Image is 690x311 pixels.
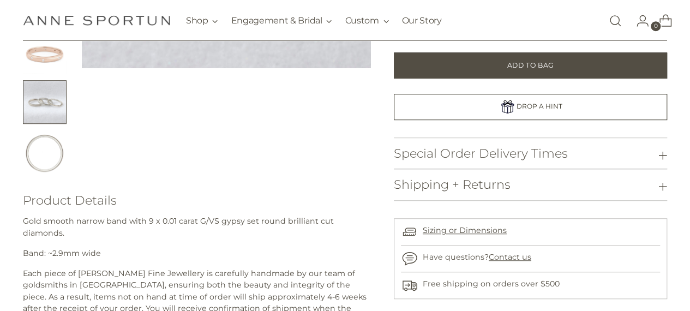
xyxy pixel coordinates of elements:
a: DROP A HINT [394,94,668,120]
a: Open cart modal [650,10,672,32]
button: Special Order Delivery Times [394,138,668,169]
button: Change image to image 7 [23,80,67,124]
button: Custom [345,9,388,33]
a: Go to the account page [627,10,649,32]
span: 0 [651,21,661,31]
button: Change image to image 6 [23,30,67,74]
h3: Shipping + Returns [394,178,511,192]
button: Engagement & Bridal [231,9,332,33]
a: Anne Sportun Fine Jewellery [23,15,170,26]
button: Add to Bag [394,52,668,79]
a: Contact us [489,252,531,262]
span: Add to Bag [507,61,554,70]
button: Change image to image 8 [23,130,67,174]
h3: Special Order Delivery Times [394,147,568,160]
span: DROP A HINT [517,102,562,110]
h3: Product Details [23,194,371,207]
a: Our Story [402,9,442,33]
button: Shipping + Returns [394,170,668,201]
p: Have questions? [423,252,531,263]
a: Open search modal [604,10,626,32]
a: Sizing or Dimensions [423,225,507,235]
p: Free shipping on orders over $500 [423,278,560,290]
img: Dancing Diamond Band - Anne Sportun Fine Jewellery [23,130,67,174]
p: Band: ~2.9mm wide [23,248,371,259]
button: Shop [186,9,218,33]
p: Gold smooth narrow band with 9 x 0.01 carat G/VS gypsy set round brilliant cut diamonds. [23,216,371,239]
